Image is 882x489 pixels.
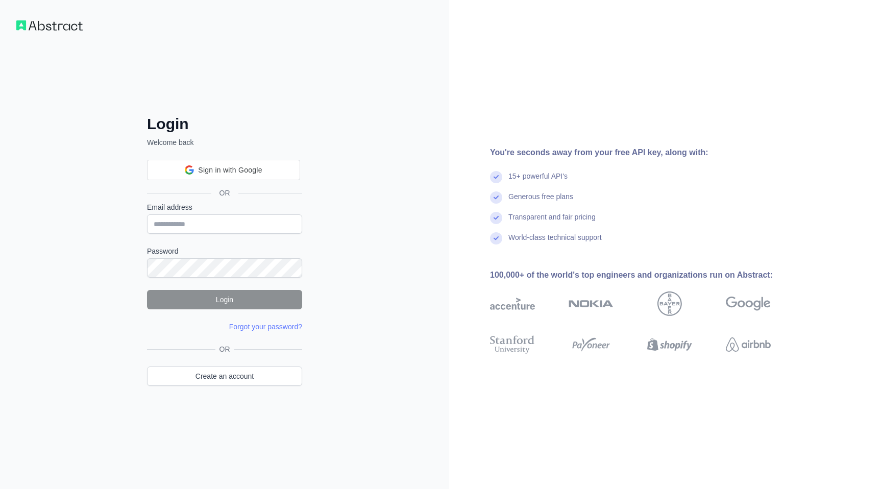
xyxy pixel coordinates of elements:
img: check mark [490,212,502,224]
img: check mark [490,171,502,183]
img: bayer [657,291,682,316]
label: Email address [147,202,302,212]
div: You're seconds away from your free API key, along with: [490,146,803,159]
a: Forgot your password? [229,323,302,331]
button: Login [147,290,302,309]
div: Transparent and fair pricing [508,212,596,232]
img: Workflow [16,20,83,31]
img: payoneer [569,333,614,356]
div: Sign in with Google [147,160,300,180]
div: 100,000+ of the world's top engineers and organizations run on Abstract: [490,269,803,281]
span: OR [215,344,234,354]
div: World-class technical support [508,232,602,253]
img: check mark [490,191,502,204]
label: Password [147,246,302,256]
img: shopify [647,333,692,356]
div: Generous free plans [508,191,573,212]
img: stanford university [490,333,535,356]
img: airbnb [726,333,771,356]
a: Create an account [147,366,302,386]
span: OR [211,188,238,198]
p: Welcome back [147,137,302,148]
img: google [726,291,771,316]
h2: Login [147,115,302,133]
img: nokia [569,291,614,316]
div: 15+ powerful API's [508,171,568,191]
img: check mark [490,232,502,244]
img: accenture [490,291,535,316]
span: Sign in with Google [198,165,262,176]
